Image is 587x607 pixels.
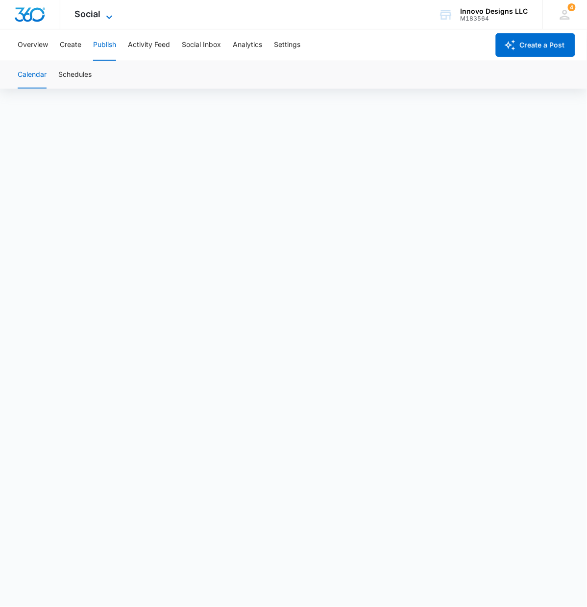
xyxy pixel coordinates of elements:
div: account name [461,7,528,15]
button: Create [60,29,81,61]
button: Settings [274,29,300,61]
button: Create a Post [496,33,575,57]
button: Publish [93,29,116,61]
button: Social Inbox [182,29,221,61]
div: notifications count [568,3,576,11]
button: Overview [18,29,48,61]
div: account id [461,15,528,22]
button: Analytics [233,29,262,61]
button: Activity Feed [128,29,170,61]
button: Schedules [58,61,92,89]
span: 4 [568,3,576,11]
button: Calendar [18,61,47,89]
span: Social [75,9,101,19]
